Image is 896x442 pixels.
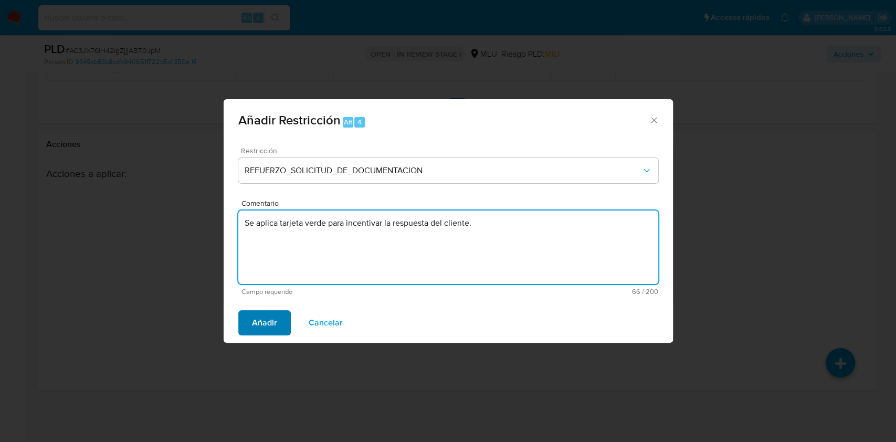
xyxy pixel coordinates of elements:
span: Restricción [241,147,661,154]
span: Cancelar [309,311,343,334]
span: Añadir Restricción [238,111,341,129]
textarea: Se aplica tarjeta verde para incentivar la respuesta del cliente. [238,211,658,284]
button: Añadir [238,310,291,335]
span: Comentario [241,199,661,207]
button: Cerrar ventana [649,115,658,124]
span: 4 [357,117,362,127]
span: Añadir [252,311,277,334]
span: Campo requerido [241,288,450,296]
button: Restriction [238,158,658,183]
button: Cancelar [295,310,356,335]
span: REFUERZO_SOLICITUD_DE_DOCUMENTACION [245,165,641,176]
span: Alt [344,117,352,127]
span: Máximo 200 caracteres [450,288,658,295]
